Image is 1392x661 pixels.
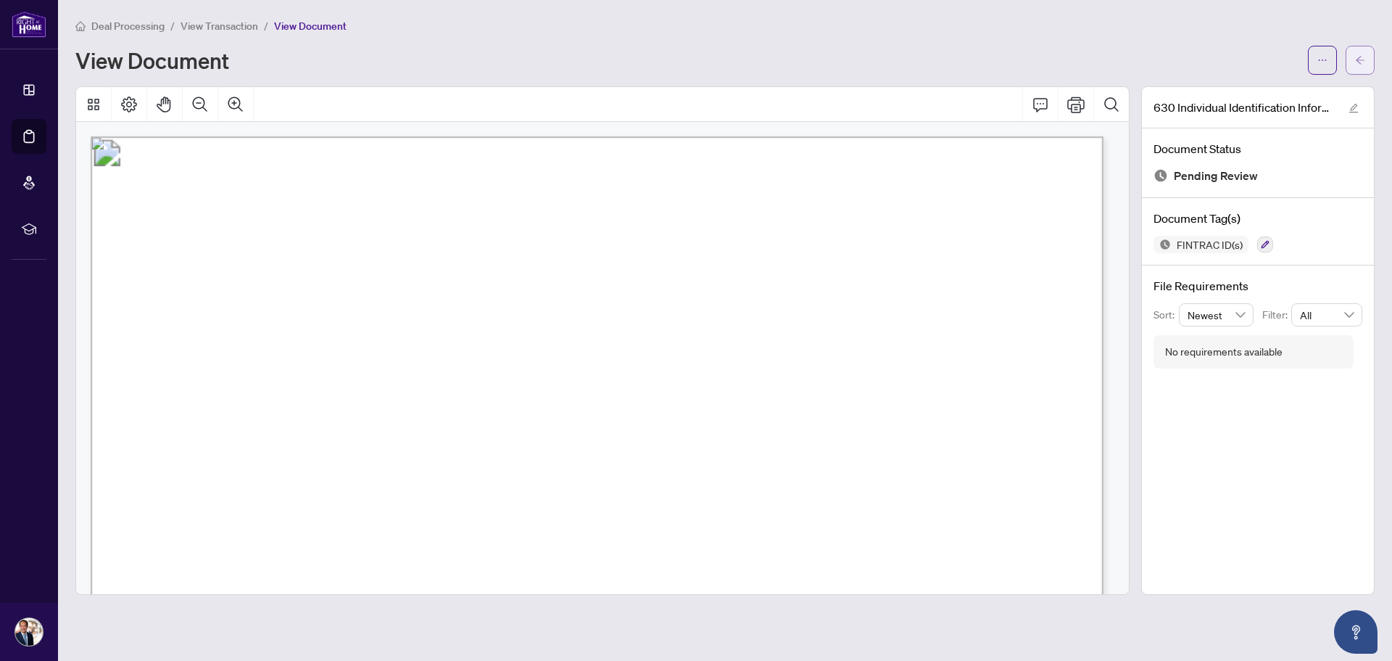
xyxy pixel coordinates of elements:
[15,618,43,646] img: Profile Icon
[1171,239,1248,250] span: FINTRAC ID(s)
[75,21,86,31] span: home
[1355,55,1365,65] span: arrow-left
[1188,304,1246,326] span: Newest
[1262,307,1291,323] p: Filter:
[1153,277,1362,295] h4: File Requirements
[1153,307,1179,323] p: Sort:
[274,20,347,33] span: View Document
[91,20,165,33] span: Deal Processing
[75,49,229,72] h1: View Document
[1165,344,1283,360] div: No requirements available
[1317,55,1327,65] span: ellipsis
[1334,610,1377,654] button: Open asap
[1174,166,1258,186] span: Pending Review
[1153,168,1168,183] img: Document Status
[264,17,268,34] li: /
[1153,99,1335,116] span: 630 Individual Identification Information Record 2 - OREA_[DATE] 18_56_31.pdf
[170,17,175,34] li: /
[1300,304,1354,326] span: All
[1153,236,1171,253] img: Status Icon
[1153,140,1362,157] h4: Document Status
[181,20,258,33] span: View Transaction
[12,11,46,38] img: logo
[1153,210,1362,227] h4: Document Tag(s)
[1348,103,1359,113] span: edit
